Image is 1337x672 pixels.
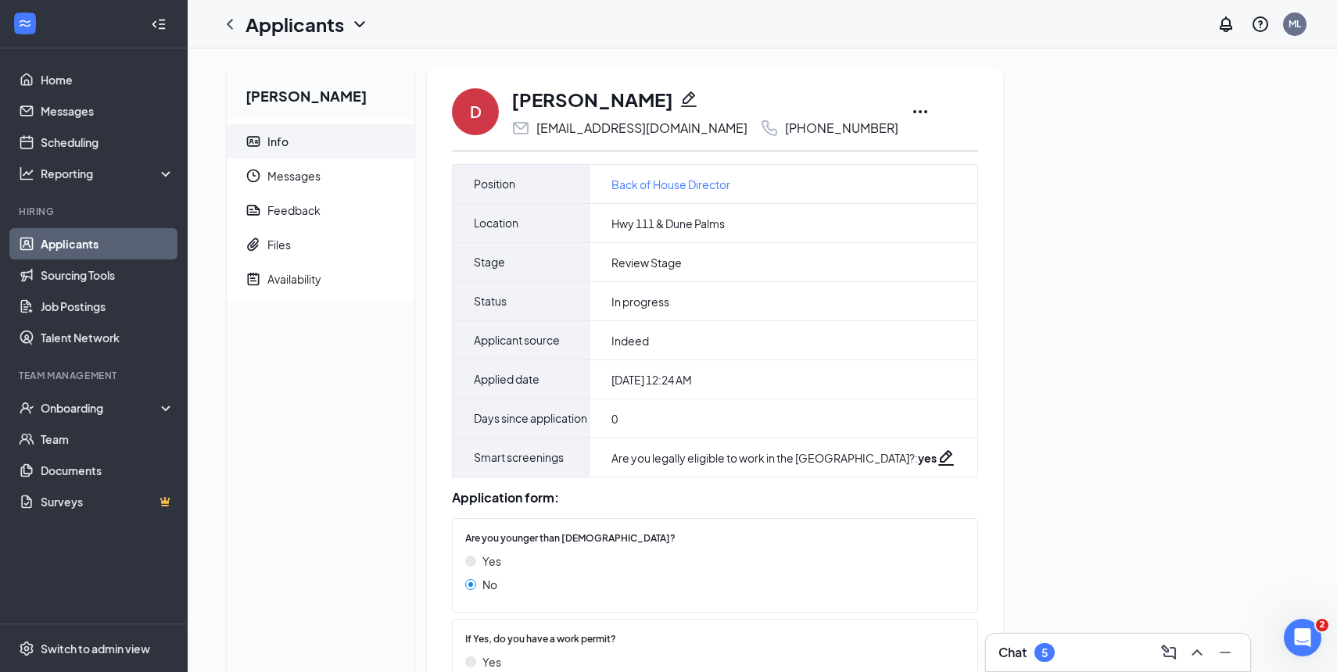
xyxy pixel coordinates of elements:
[151,16,167,32] svg: Collapse
[611,294,669,309] span: In progress
[1251,15,1270,34] svg: QuestionInfo
[1160,643,1178,662] svg: ComposeMessage
[227,159,414,193] a: ClockMessages
[611,411,618,427] span: 0
[41,127,174,158] a: Scheduling
[19,205,171,218] div: Hiring
[474,282,507,320] span: Status
[19,369,171,382] div: Team Management
[918,451,937,465] strong: yes
[267,237,291,252] div: Files
[227,67,414,118] h2: [PERSON_NAME]
[474,321,560,359] span: Applicant source
[465,531,676,546] span: Are you younger than [DEMOGRAPHIC_DATA]?
[350,15,369,34] svg: ChevronDown
[246,271,261,287] svg: NoteActive
[41,641,150,656] div: Switch to admin view
[267,271,321,287] div: Availability
[470,101,482,123] div: D
[41,455,174,486] a: Documents
[17,16,33,31] svg: WorkstreamLogo
[1284,619,1321,656] iframe: Intercom live chat
[785,120,898,136] div: [PHONE_NUMBER]
[246,202,261,218] svg: Report
[227,124,414,159] a: ContactCardInfo
[41,400,161,416] div: Onboarding
[19,166,34,181] svg: Analysis
[227,227,414,262] a: PaperclipFiles
[482,653,501,670] span: Yes
[474,360,539,399] span: Applied date
[474,399,587,438] span: Days since application
[474,204,518,242] span: Location
[611,176,730,193] a: Back of House Director
[19,641,34,656] svg: Settings
[611,255,682,270] span: Review Stage
[267,134,289,149] div: Info
[611,333,649,349] span: Indeed
[937,449,955,467] svg: Pencil
[267,202,321,218] div: Feedback
[998,644,1027,661] h3: Chat
[41,64,174,95] a: Home
[911,102,930,121] svg: Ellipses
[511,86,673,113] h1: [PERSON_NAME]
[679,90,698,109] svg: Pencil
[267,159,402,193] span: Messages
[1316,619,1328,631] span: 2
[760,119,779,138] svg: Phone
[474,243,505,281] span: Stage
[41,322,174,353] a: Talent Network
[19,400,34,416] svg: UserCheck
[41,166,175,181] div: Reporting
[246,134,261,149] svg: ContactCard
[511,119,530,138] svg: Email
[41,424,174,455] a: Team
[1289,17,1301,30] div: ML
[1156,640,1181,665] button: ComposeMessage
[227,262,414,296] a: NoteActiveAvailability
[1185,640,1210,665] button: ChevronUp
[474,438,564,477] span: Smart screenings
[41,259,174,291] a: Sourcing Tools
[611,372,692,388] span: [DATE] 12:24 AM
[1213,640,1238,665] button: Minimize
[246,168,261,184] svg: Clock
[41,228,174,259] a: Applicants
[220,15,239,34] svg: ChevronLeft
[536,120,747,136] div: [EMAIL_ADDRESS][DOMAIN_NAME]
[246,237,261,252] svg: Paperclip
[452,490,978,506] div: Application form:
[611,450,937,466] div: Are you legally eligible to work in the [GEOGRAPHIC_DATA]? :
[1041,646,1048,659] div: 5
[474,165,515,203] span: Position
[41,291,174,322] a: Job Postings
[246,11,344,38] h1: Applicants
[1217,15,1235,34] svg: Notifications
[1188,643,1206,662] svg: ChevronUp
[482,576,497,593] span: No
[41,95,174,127] a: Messages
[465,632,616,647] span: If Yes, do you have a work permit?
[41,486,174,517] a: SurveysCrown
[611,216,725,231] span: Hwy 111 & Dune Palms
[227,193,414,227] a: ReportFeedback
[482,552,501,570] span: Yes
[1216,643,1235,662] svg: Minimize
